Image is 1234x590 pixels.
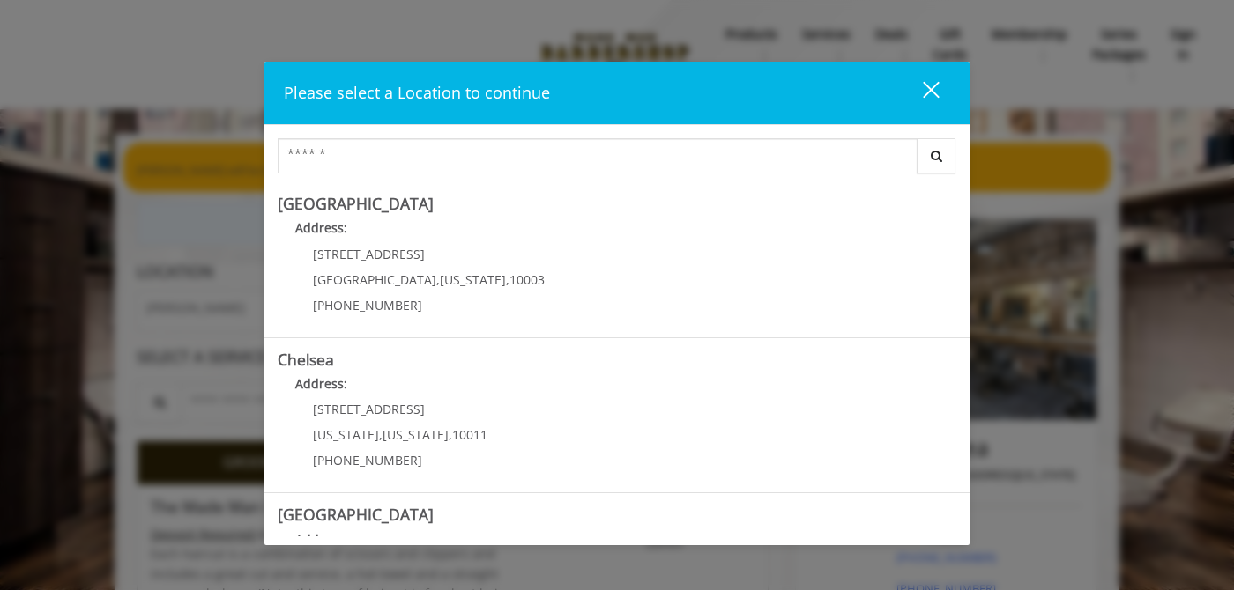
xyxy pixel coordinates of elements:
b: Address: [295,531,347,548]
span: , [449,426,452,443]
b: [GEOGRAPHIC_DATA] [278,193,434,214]
span: Please select a Location to continue [284,82,550,103]
span: , [506,271,509,288]
i: Search button [926,150,947,162]
span: 10003 [509,271,545,288]
span: [US_STATE] [383,426,449,443]
span: [STREET_ADDRESS] [313,246,425,262]
button: close dialog [890,75,950,111]
div: Center Select [278,138,956,182]
input: Search Center [278,138,918,173]
span: [GEOGRAPHIC_DATA] [313,271,436,288]
span: [US_STATE] [440,271,506,288]
b: Address: [295,219,347,236]
div: close dialog [903,80,938,107]
b: [GEOGRAPHIC_DATA] [278,504,434,525]
span: , [436,271,440,288]
span: 10011 [452,426,487,443]
span: [US_STATE] [313,426,379,443]
span: [STREET_ADDRESS] [313,401,425,417]
b: Address: [295,375,347,392]
span: [PHONE_NUMBER] [313,297,422,313]
span: [PHONE_NUMBER] [313,452,422,468]
b: Chelsea [278,349,334,370]
span: , [379,426,383,443]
